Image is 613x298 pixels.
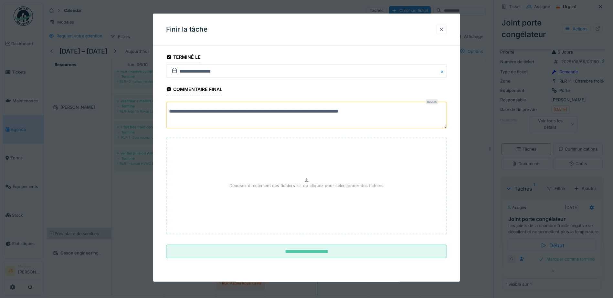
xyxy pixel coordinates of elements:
[440,65,447,78] button: Close
[229,183,384,189] p: Déposez directement des fichiers ici, ou cliquez pour sélectionner des fichiers
[166,84,222,95] div: Commentaire final
[426,99,438,104] div: Requis
[166,25,207,34] h3: Finir la tâche
[166,52,201,63] div: Terminé le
